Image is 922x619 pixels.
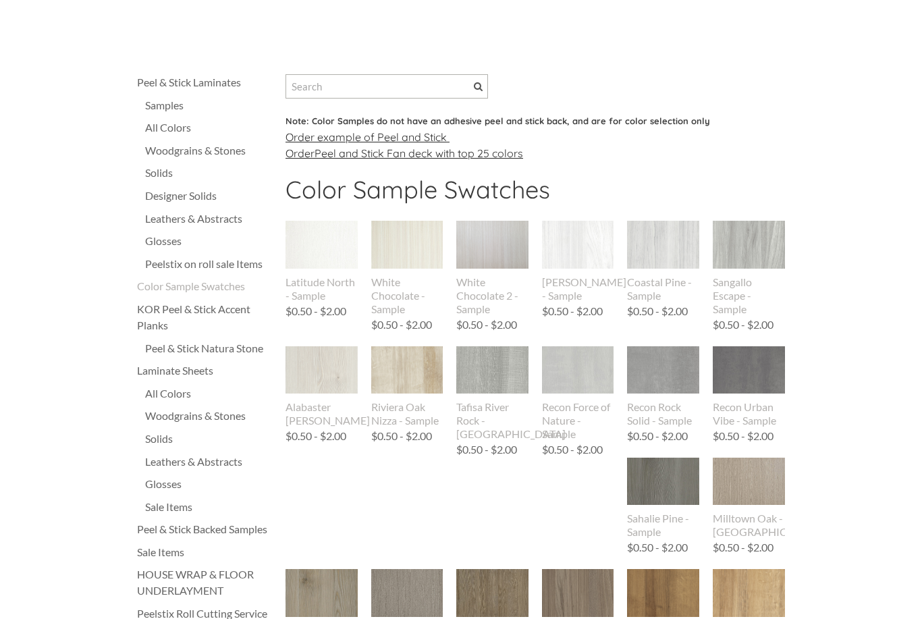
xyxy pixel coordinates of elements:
[371,431,432,441] div: $0.50 - $2.00
[456,444,517,455] div: $0.50 - $2.00
[145,188,272,204] a: Designer Solids
[456,275,528,316] div: White Chocolate 2 - Sample
[627,198,699,292] img: s832171791223022656_p846_i1_w716.png
[456,346,528,441] a: Tafisa River Rock - [GEOGRAPHIC_DATA]
[729,3,803,46] a: How To
[531,3,593,46] a: Home
[456,400,528,441] div: Tafisa River Rock - [GEOGRAPHIC_DATA]
[542,275,614,302] div: [PERSON_NAME] - Sample
[803,3,895,46] a: More Info
[627,542,688,553] div: $0.50 - $2.00
[456,569,528,617] img: s832171791223022656_p338_i1_w400.jpeg
[713,275,785,316] div: Sangallo Escape - Sample
[371,569,443,617] img: s832171791223022656_p434_i1_w400.jpeg
[145,97,272,113] div: Samples
[627,458,699,539] a: Sahalie Pine - Sample
[713,458,785,506] img: s832171791223022656_p336_i1_w400.jpeg
[627,221,699,302] a: Coastal Pine - Sample
[145,165,272,181] a: Solids
[145,431,272,447] a: Solids
[145,385,272,402] a: All Colors
[286,115,710,126] font: Note: Color Samples do not have an adhesive peel and stick back, and are for color selection only
[137,362,272,379] a: Laminate Sheets
[627,306,688,317] div: $0.50 - $2.00
[145,211,272,227] div: Leathers & Abstracts
[137,301,272,333] a: KOR Peel & Stick Accent Planks
[627,346,699,427] a: Recon Rock Solid - Sample
[286,130,450,144] u: Order e
[713,512,785,539] div: Milltown Oak - [GEOGRAPHIC_DATA]
[145,119,272,136] a: All Colors
[627,331,699,409] img: s832171791223022656_p892_i1_w1536.jpeg
[286,325,358,416] img: s832171791223022656_p843_i1_w738.png
[137,74,272,90] a: Peel & Stick Laminates
[145,476,272,492] a: Glosses
[542,306,603,317] div: $0.50 - $2.00
[286,221,358,269] img: s832171791223022656_p435_i1_w400.jpeg
[542,400,614,441] div: Recon Force of Nature - Sample
[456,346,529,394] img: s832171791223022656_p669_i2_w307.jpeg
[474,82,483,91] span: Search
[145,256,272,272] div: Peelstix on roll sale Items
[456,319,517,330] div: $0.50 - $2.00
[542,331,614,410] img: s832171791223022656_p896_i1_w1536.jpeg
[286,400,358,427] div: Alabaster [PERSON_NAME]
[145,340,272,356] a: Peel & Stick Natura Stone
[286,275,358,302] div: Latitude North - Sample
[145,142,272,159] a: Woodgrains & Stones
[627,400,699,427] div: Recon Rock Solid - Sample
[286,175,785,214] h2: Color Sample Swatches
[137,278,272,294] a: Color Sample Swatches
[137,521,272,537] div: Peel & Stick Backed Samples
[627,275,699,302] div: Coastal Pine - Sample
[145,499,272,515] a: Sale Items
[145,454,272,470] a: Leathers & Abstracts
[456,221,528,315] a: White Chocolate 2 - Sample
[315,146,523,160] a: Peel and Stick Fan deck with top 25 colors
[145,233,272,249] div: Glosses
[627,435,699,529] img: s832171791223022656_p856_i2_w1700.jpeg
[371,319,432,330] div: $0.50 - $2.00
[627,512,699,539] div: Sahalie Pine - Sample
[593,3,671,46] a: Samples
[137,544,272,560] div: Sale Items
[286,306,346,317] div: $0.50 - $2.00
[713,569,785,617] img: s832171791223022656_p702_i7_w640.jpeg
[323,130,447,144] a: xample of Peel and Stick
[371,346,443,427] a: Riviera Oak Nizza - Sample
[371,400,443,427] div: Riviera Oak Nizza - Sample
[456,198,528,292] img: s832171791223022656_p796_i1_w640.jpeg
[145,408,272,424] a: Woodgrains & Stones
[713,458,785,539] a: Milltown Oak - [GEOGRAPHIC_DATA]
[713,400,785,427] div: Recon Urban Vibe - Sample
[137,566,272,599] a: HOUSE WRAP & FLOOR UNDERLAYMENT
[713,319,774,330] div: $0.50 - $2.00
[713,346,785,427] a: Recon Urban Vibe - Sample
[542,221,614,302] a: [PERSON_NAME] - Sample
[542,346,614,441] a: Recon Force of Nature - Sample
[627,569,699,617] img: s832171791223022656_p700_i5_w640.jpeg
[371,221,443,315] a: White Chocolate - Sample
[627,431,688,441] div: $0.50 - $2.00
[713,198,785,292] img: s832171791223022656_p810_i1_w640.jpeg
[286,74,488,99] input: Search
[371,346,443,394] img: s832171791223022656_p703_i8_w640.jpeg
[286,431,346,441] div: $0.50 - $2.00
[542,444,603,455] div: $0.50 - $2.00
